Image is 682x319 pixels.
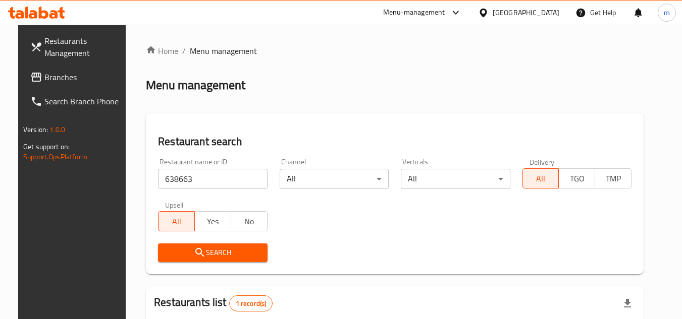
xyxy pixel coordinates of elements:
[44,35,124,59] span: Restaurants Management
[190,45,257,57] span: Menu management
[383,7,445,19] div: Menu-management
[158,243,267,262] button: Search
[194,211,231,231] button: Yes
[182,45,186,57] li: /
[158,169,267,189] input: Search for restaurant name or ID..
[44,95,124,107] span: Search Branch Phone
[23,123,48,136] span: Version:
[280,169,389,189] div: All
[230,299,273,308] span: 1 record(s)
[527,171,555,186] span: All
[595,168,632,188] button: TMP
[22,89,132,113] a: Search Branch Phone
[199,214,227,229] span: Yes
[23,150,87,163] a: Support.OpsPlatform
[229,295,273,311] div: Total records count
[235,214,264,229] span: No
[49,123,65,136] span: 1.0.0
[23,140,70,153] span: Get support on:
[158,211,195,231] button: All
[146,77,245,93] h2: Menu management
[166,246,259,259] span: Search
[146,45,178,57] a: Home
[22,29,132,65] a: Restaurants Management
[493,7,559,18] div: [GEOGRAPHIC_DATA]
[154,295,273,311] h2: Restaurants list
[558,168,595,188] button: TGO
[146,45,644,57] nav: breadcrumb
[158,134,632,149] h2: Restaurant search
[231,211,268,231] button: No
[165,201,184,208] label: Upsell
[664,7,670,18] span: m
[615,291,640,315] div: Export file
[563,171,591,186] span: TGO
[44,71,124,83] span: Branches
[163,214,191,229] span: All
[530,158,555,165] label: Delivery
[401,169,510,189] div: All
[599,171,627,186] span: TMP
[22,65,132,89] a: Branches
[522,168,559,188] button: All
